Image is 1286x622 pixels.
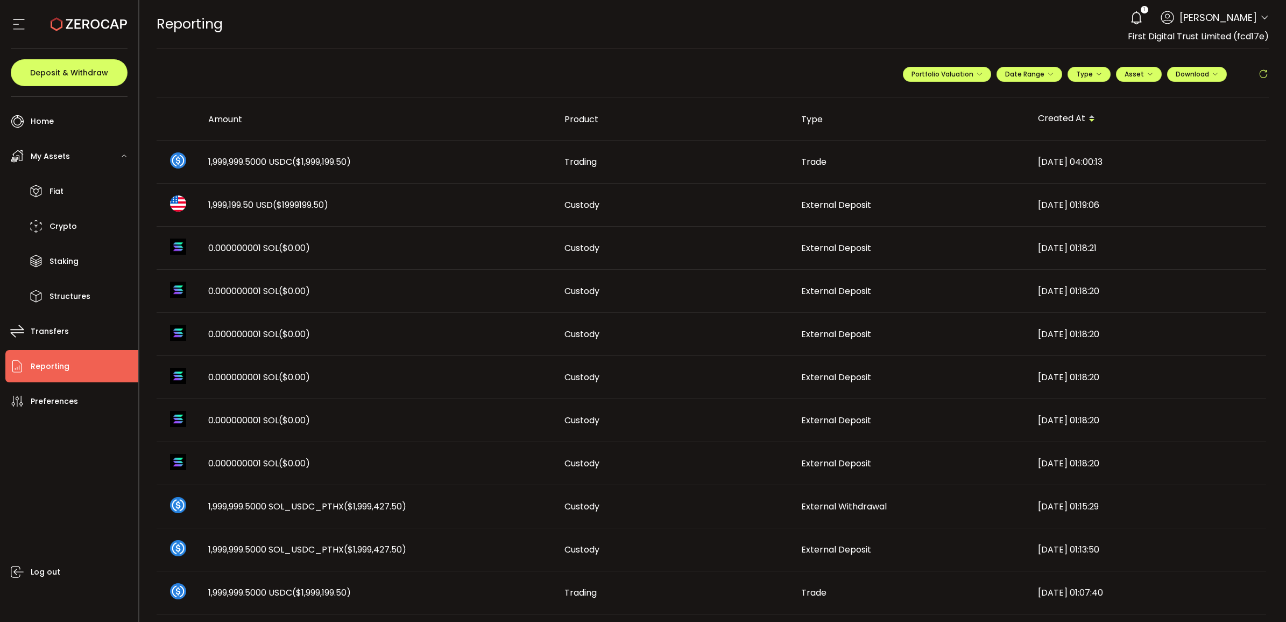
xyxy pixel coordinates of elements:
span: Staking [50,254,79,269]
button: Download [1167,67,1227,82]
span: 0.000000001 SOL [208,328,310,340]
button: Date Range [997,67,1062,82]
div: Type [793,113,1029,125]
span: First Digital Trust Limited (fcd17e) [1128,30,1269,43]
span: External Deposit [801,285,871,297]
div: Product [556,113,793,125]
span: Fiat [50,184,63,199]
span: Custody [564,285,599,297]
span: ($1999199.50) [273,199,328,211]
span: Trading [564,586,597,599]
span: External Deposit [801,543,871,556]
div: [DATE] 01:18:20 [1029,457,1266,470]
span: 0.000000001 SOL [208,285,310,297]
button: Type [1068,67,1111,82]
span: ($0.00) [279,414,310,427]
div: Amount [200,113,556,125]
span: Custody [564,371,599,383]
span: 1 [1143,6,1145,13]
span: 1,999,999.5000 USDC [208,586,351,599]
span: ($0.00) [279,371,310,383]
span: Trading [564,156,597,168]
span: Crypto [50,219,77,234]
span: 0.000000001 SOL [208,371,310,383]
span: Custody [564,500,599,513]
span: Custody [564,543,599,556]
div: [DATE] 01:18:20 [1029,414,1266,427]
span: 0.000000001 SOL [208,457,310,470]
span: 0.000000001 SOL [208,414,310,427]
span: [PERSON_NAME] [1179,10,1257,25]
span: External Deposit [801,328,871,340]
div: [DATE] 04:00:13 [1029,156,1266,168]
span: Custody [564,457,599,470]
button: Deposit & Withdraw [11,59,128,86]
div: [DATE] 01:18:20 [1029,328,1266,340]
img: sol_portfolio.png [170,368,186,384]
img: usdc_portfolio.svg [170,583,186,599]
span: External Deposit [801,242,871,254]
span: Trade [801,156,826,168]
span: ($0.00) [279,328,310,340]
span: External Deposit [801,371,871,383]
div: [DATE] 01:13:50 [1029,543,1266,556]
span: Reporting [157,15,223,33]
span: Custody [564,199,599,211]
img: usd_portfolio.svg [170,195,186,212]
div: [DATE] 01:15:29 [1029,500,1266,513]
span: Type [1076,69,1102,79]
span: External Deposit [801,457,871,470]
img: sol_portfolio.png [170,239,186,255]
div: [DATE] 01:07:40 [1029,586,1266,599]
iframe: Chat Widget [1232,570,1286,622]
span: Portfolio Valuation [911,69,983,79]
button: Portfolio Valuation [903,67,991,82]
span: Structures [50,289,90,304]
span: ($1,999,199.50) [292,156,351,168]
span: 1,999,999.5000 SOL_USDC_PTHX [208,543,406,556]
img: sol_usdc_pthx_portfolio.png [170,497,186,513]
span: Custody [564,242,599,254]
span: Custody [564,328,599,340]
img: sol_portfolio.png [170,454,186,470]
span: ($1,999,427.50) [344,543,406,556]
div: [DATE] 01:18:21 [1029,242,1266,254]
span: Deposit & Withdraw [30,69,108,76]
img: sol_usdc_pthx_portfolio.png [170,540,186,556]
div: [DATE] 01:18:20 [1029,371,1266,383]
img: sol_portfolio.png [170,411,186,427]
span: Asset [1125,69,1144,79]
span: Log out [31,564,60,580]
span: Transfers [31,324,69,339]
span: Custody [564,414,599,427]
span: Trade [801,586,826,599]
span: 1,999,999.5000 SOL_USDC_PTHX [208,500,406,513]
span: ($0.00) [279,285,310,297]
span: 0.000000001 SOL [208,242,310,254]
span: Preferences [31,394,78,409]
span: 1,999,999.5000 USDC [208,156,351,168]
span: ($0.00) [279,457,310,470]
span: External Deposit [801,414,871,427]
span: Reporting [31,359,69,374]
div: [DATE] 01:18:20 [1029,285,1266,297]
img: sol_portfolio.png [170,282,186,298]
div: [DATE] 01:19:06 [1029,199,1266,211]
span: ($0.00) [279,242,310,254]
span: External Withdrawal [801,500,887,513]
span: Date Range [1005,69,1054,79]
span: 1,999,199.50 USD [208,199,328,211]
span: Download [1176,69,1218,79]
img: sol_portfolio.png [170,325,186,341]
span: Home [31,114,54,129]
div: Created At [1029,110,1266,128]
span: External Deposit [801,199,871,211]
img: usdc_portfolio.svg [170,152,186,169]
span: ($1,999,199.50) [292,586,351,599]
span: My Assets [31,149,70,164]
span: ($1,999,427.50) [344,500,406,513]
button: Asset [1116,67,1162,82]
